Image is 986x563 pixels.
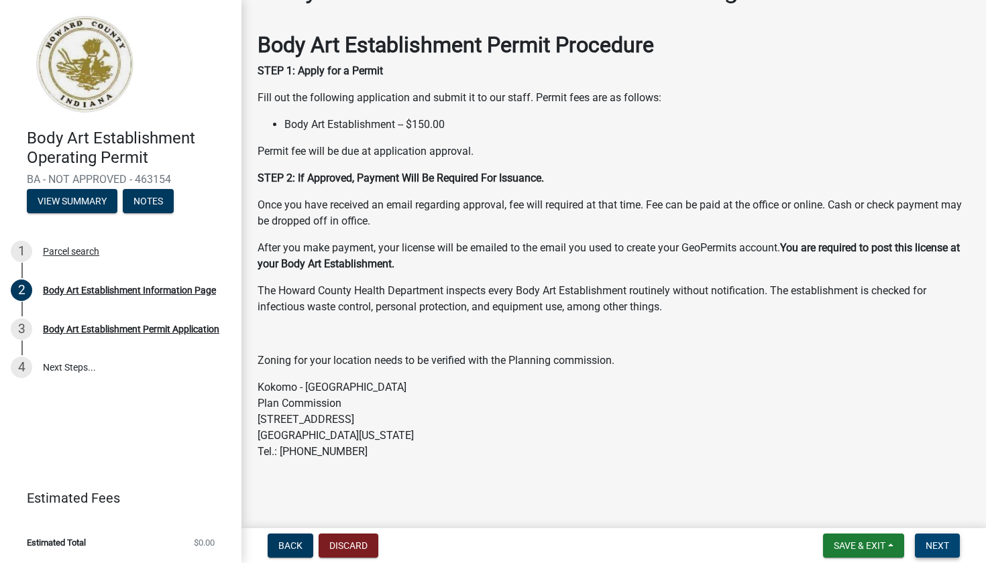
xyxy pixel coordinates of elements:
div: Body Art Establishment Information Page [43,286,216,295]
p: Zoning for your location needs to be verified with the Planning commission. [258,353,970,369]
span: Next [926,540,949,551]
strong: Body Art Establishment Permit Procedure [258,32,654,58]
span: BA - NOT APPROVED - 463154 [27,173,215,186]
button: Discard [319,534,378,558]
div: 4 [11,357,32,378]
h4: Body Art Establishment Operating Permit [27,129,231,168]
strong: STEP 1: Apply for a Permit [258,64,383,77]
button: View Summary [27,189,117,213]
li: Body Art Establishment -- $150.00 [284,117,970,133]
button: Notes [123,189,174,213]
button: Save & Exit [823,534,904,558]
div: 3 [11,318,32,340]
p: Kokomo - [GEOGRAPHIC_DATA] Plan Commission [STREET_ADDRESS] [GEOGRAPHIC_DATA][US_STATE] Tel.: [PH... [258,379,970,460]
button: Back [268,534,313,558]
p: Once you have received an email regarding approval, fee will required at that time. Fee can be pa... [258,197,970,229]
button: Next [915,534,960,558]
p: Permit fee will be due at application approval. [258,143,970,160]
span: Back [278,540,303,551]
p: Fill out the following application and submit it to our staff. Permit fees are as follows: [258,90,970,106]
p: After you make payment, your license will be emailed to the email you used to create your GeoPerm... [258,240,970,272]
div: 2 [11,279,32,301]
span: $0.00 [194,538,215,547]
div: 1 [11,241,32,262]
img: Howard County, Indiana [27,14,142,115]
div: Parcel search [43,247,99,256]
span: Estimated Total [27,538,86,547]
span: Save & Exit [834,540,885,551]
p: The Howard County Health Department inspects every Body Art Establishment routinely without notif... [258,283,970,315]
wm-modal-confirm: Summary [27,196,117,207]
wm-modal-confirm: Notes [123,196,174,207]
a: Estimated Fees [11,485,220,511]
div: Body Art Establishment Permit Application [43,324,219,334]
strong: STEP 2: If Approved, Payment Will Be Required For Issuance. [258,172,544,184]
